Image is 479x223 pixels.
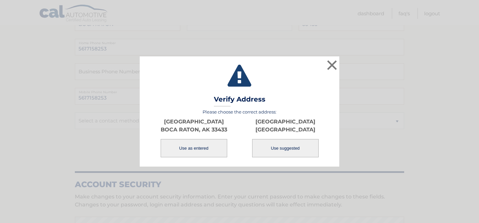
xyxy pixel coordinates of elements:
[148,118,239,134] p: [GEOGRAPHIC_DATA] BOCA RATON, AK 33433
[252,139,319,157] button: Use suggested
[161,139,227,157] button: Use as entered
[214,95,265,107] h3: Verify Address
[239,118,331,134] p: [GEOGRAPHIC_DATA] [GEOGRAPHIC_DATA]
[148,109,331,158] div: Please choose the correct address:
[325,58,339,72] button: ×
